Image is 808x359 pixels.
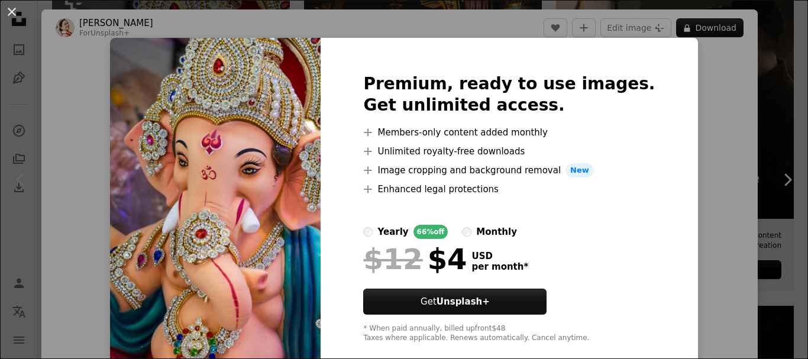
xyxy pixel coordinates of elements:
span: $12 [363,244,422,274]
div: yearly [377,225,408,239]
input: yearly66%off [363,227,373,237]
li: Image cropping and background removal [363,163,655,177]
li: Enhanced legal protections [363,182,655,196]
div: $4 [363,244,467,274]
li: Members-only content added monthly [363,125,655,140]
input: monthly [462,227,471,237]
strong: Unsplash+ [437,296,490,307]
div: * When paid annually, billed upfront $48 Taxes where applicable. Renews automatically. Cancel any... [363,324,655,343]
li: Unlimited royalty-free downloads [363,144,655,159]
div: monthly [476,225,517,239]
button: GetUnsplash+ [363,289,547,315]
span: New [565,163,594,177]
span: USD [471,251,528,261]
span: per month * [471,261,528,272]
h2: Premium, ready to use images. Get unlimited access. [363,73,655,116]
div: 66% off [413,225,448,239]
